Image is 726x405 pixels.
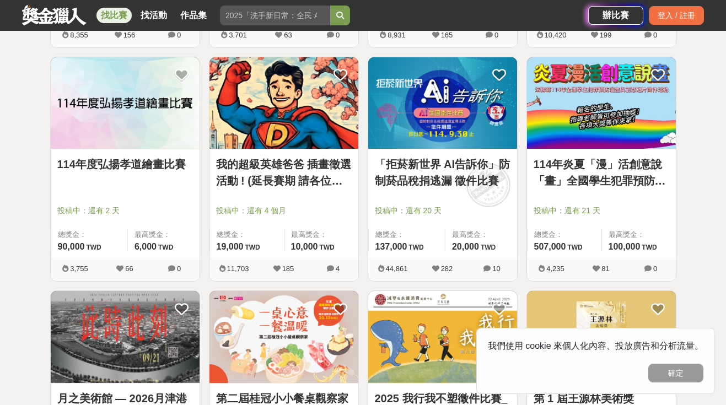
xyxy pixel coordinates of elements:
a: 辦比賽 [588,6,643,25]
a: 114年度弘揚孝道繪畫比賽 [57,156,193,172]
span: TWD [319,244,334,251]
a: 我的超級英雄爸爸 插畫徵選活動 ! (延長賽期 請各位踴躍參與) [216,156,352,189]
img: Cover Image [209,57,358,149]
span: 507,000 [534,242,566,251]
a: Cover Image [51,291,200,384]
span: 投稿中：還有 20 天 [375,205,510,217]
span: 90,000 [58,242,85,251]
span: 10 [492,264,500,273]
span: 最高獎金： [291,229,352,240]
span: TWD [481,244,496,251]
span: TWD [158,244,173,251]
span: 6,000 [135,242,157,251]
span: 185 [282,264,294,273]
span: 最高獎金： [609,229,669,240]
span: 最高獎金： [452,229,510,240]
span: 最高獎金： [135,229,193,240]
span: 總獎金： [58,229,121,240]
div: 登入 / 註冊 [649,6,704,25]
a: Cover Image [51,57,200,150]
a: Cover Image [209,57,358,150]
span: 0 [177,264,181,273]
span: 4 [336,264,340,273]
a: 找活動 [136,8,171,23]
span: 199 [600,31,612,39]
a: 「拒菸新世界 AI告訴你」防制菸品稅捐逃漏 徵件比賽 [375,156,510,189]
span: TWD [408,244,423,251]
span: 8,931 [388,31,406,39]
img: Cover Image [368,57,517,149]
span: 44,861 [386,264,408,273]
span: 投稿中：還有 21 天 [534,205,669,217]
span: 4,235 [546,264,564,273]
span: 總獎金： [217,229,277,240]
span: TWD [245,244,260,251]
span: 10,000 [291,242,318,251]
span: 總獎金： [375,229,438,240]
span: 156 [123,31,136,39]
span: 282 [441,264,453,273]
span: 10,420 [545,31,567,39]
span: 投稿中：還有 4 個月 [216,205,352,217]
span: 0 [653,31,657,39]
span: 11,703 [227,264,249,273]
a: Cover Image [527,291,676,384]
input: 2025「洗手新日常：全民 ALL IN」洗手歌全台徵選 [220,6,330,25]
img: Cover Image [209,291,358,383]
span: 19,000 [217,242,244,251]
img: Cover Image [368,291,517,383]
img: Cover Image [527,57,676,149]
span: 20,000 [452,242,479,251]
a: Cover Image [368,57,517,150]
span: TWD [567,244,582,251]
span: 63 [284,31,292,39]
span: 我們使用 cookie 來個人化內容、投放廣告和分析流量。 [488,341,703,350]
img: Cover Image [51,291,200,383]
span: 投稿中：還有 2 天 [57,205,193,217]
span: 0 [653,264,657,273]
span: 3,701 [229,31,247,39]
a: Cover Image [209,291,358,384]
img: Cover Image [527,291,676,383]
span: 0 [177,31,181,39]
span: 66 [125,264,133,273]
button: 確定 [648,364,703,382]
span: 總獎金： [534,229,595,240]
a: 114年炎夏「漫」活創意說「畫」全國學生犯罪預防漫畫與創意短片徵件 [534,156,669,189]
span: 165 [441,31,453,39]
a: 作品集 [176,8,211,23]
span: 137,000 [375,242,407,251]
a: Cover Image [527,57,676,150]
span: 3,755 [70,264,88,273]
span: 0 [336,31,340,39]
span: 8,355 [70,31,88,39]
a: Cover Image [368,291,517,384]
a: 找比賽 [96,8,132,23]
span: 100,000 [609,242,641,251]
span: 0 [494,31,498,39]
span: TWD [642,244,657,251]
img: Cover Image [51,57,200,149]
span: 81 [601,264,609,273]
span: TWD [86,244,101,251]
